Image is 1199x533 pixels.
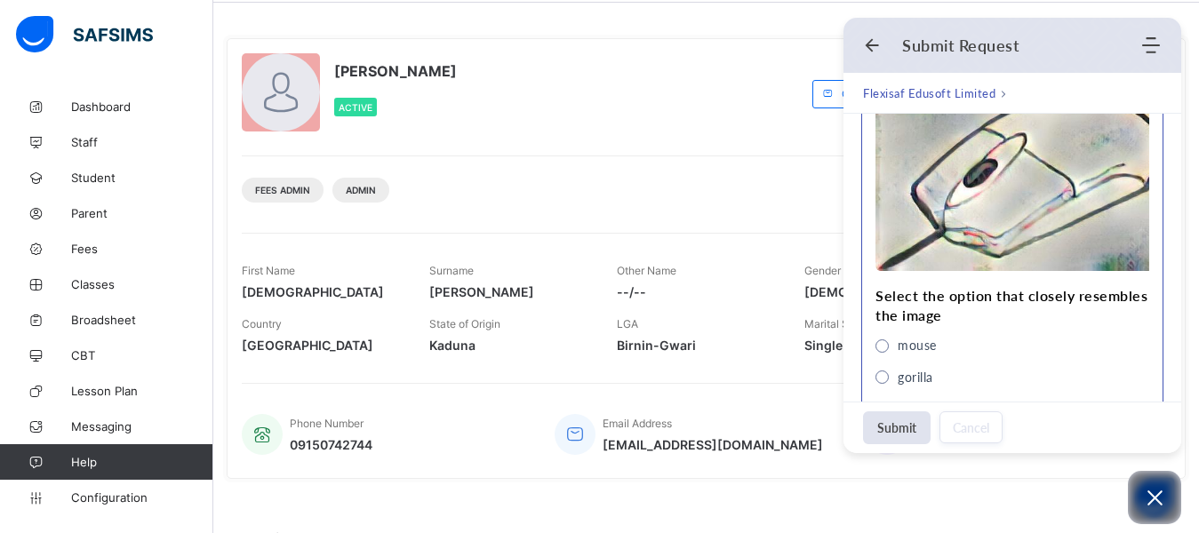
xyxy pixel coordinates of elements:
button: Back [863,36,881,54]
span: Single [804,338,965,353]
h1: Submit Request [902,36,1019,55]
span: Lesson Plan [71,384,213,398]
span: Surname [429,264,474,277]
span: Flexisaf Edusoft Limited [863,84,995,102]
button: Cancel [939,411,1003,443]
span: Classes [71,277,213,291]
img: captcha [875,93,1169,271]
span: Birnin-Gwari [617,338,778,353]
span: First Name [242,264,295,277]
span: Student [71,171,213,185]
span: Phone Number [290,417,364,430]
button: Open asap [1128,471,1181,524]
div: tiger [875,399,924,418]
span: [PERSON_NAME] [334,62,457,80]
span: Marital Status [804,317,874,330]
span: Gender [804,264,841,277]
span: Change email [842,87,910,100]
span: tiger [898,399,924,418]
span: Broadsheet [71,313,213,327]
span: Email Address [603,417,672,430]
span: Fees Admin [255,185,310,195]
span: Staff [71,135,213,149]
span: [DEMOGRAPHIC_DATA] [804,284,965,299]
span: Active [339,102,372,113]
span: State of Origin [429,317,500,330]
span: Parent [71,206,213,220]
span: mouse [898,336,937,355]
span: Kaduna [429,338,590,353]
button: Submit [863,411,931,444]
span: --/-- [617,284,778,299]
span: Dashboard [71,99,213,114]
div: gorilla [875,368,933,387]
span: 09150742744 [290,437,372,452]
nav: breadcrumb [863,84,1007,102]
span: LGA [617,317,638,330]
span: Messaging [71,419,213,434]
span: Other Name [617,264,676,277]
span: [GEOGRAPHIC_DATA] [242,338,403,353]
span: [PERSON_NAME] [429,284,590,299]
span: Select the option that closely resembles the image [875,286,1149,325]
span: [EMAIL_ADDRESS][DOMAIN_NAME] [603,437,823,452]
span: gorilla [898,368,933,387]
span: Country [242,317,282,330]
div: mouse [875,336,937,355]
span: [DEMOGRAPHIC_DATA] [242,284,403,299]
div: breadcrumb current pageFlexisaf Edusoft Limited [843,73,1181,114]
img: safsims [16,16,153,53]
span: CBT [71,348,213,362]
span: Admin [346,185,376,195]
span: Configuration [71,490,212,505]
div: Modules Menu [1139,36,1162,54]
span: Fees [71,242,213,256]
span: Help [71,455,212,469]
